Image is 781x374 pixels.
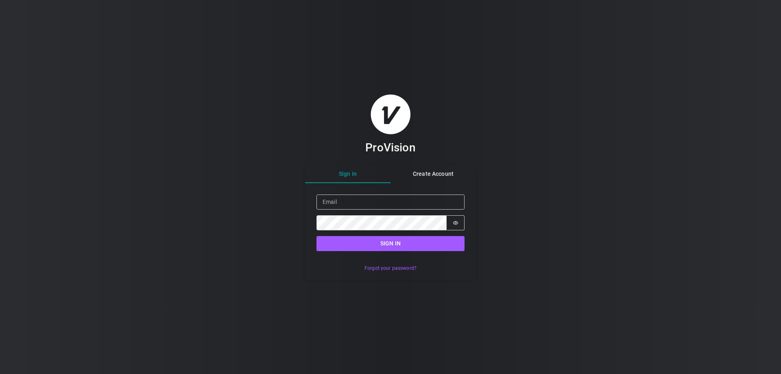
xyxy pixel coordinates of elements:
input: Email [316,195,465,210]
button: Forgot your password? [360,262,421,274]
h3: ProVision [365,140,415,155]
button: Show password [447,215,465,230]
button: Create Account [390,165,476,183]
button: Sign In [305,165,390,183]
button: Sign in [316,236,465,251]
